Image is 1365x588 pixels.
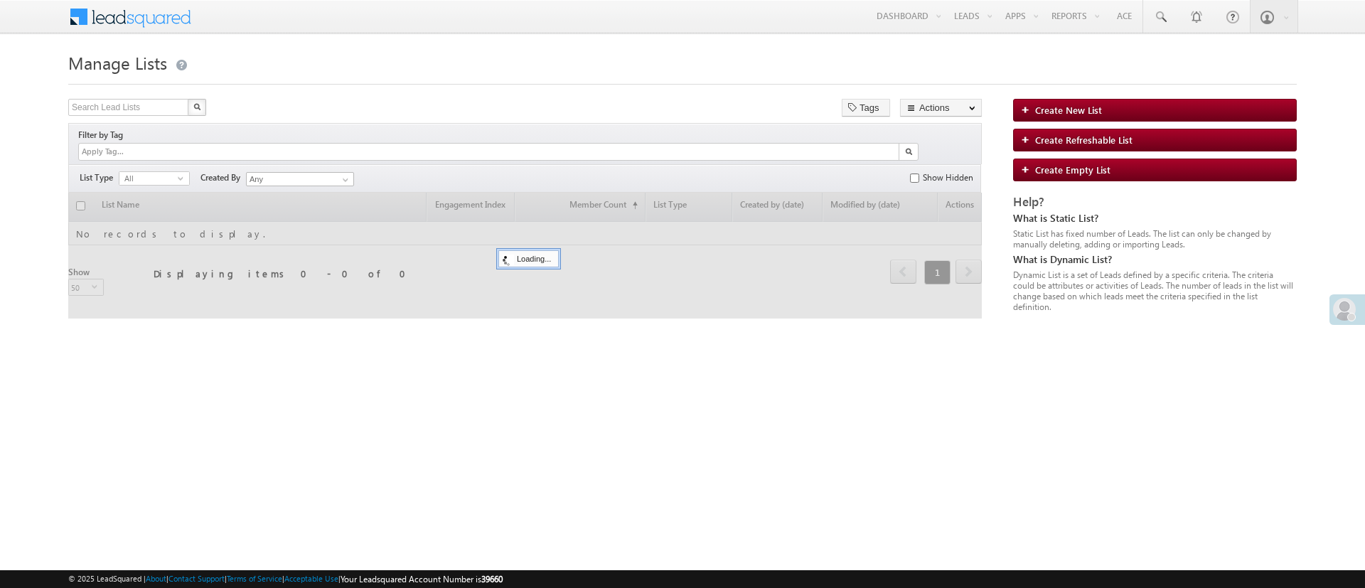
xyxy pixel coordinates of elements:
span: Manage Lists [68,51,167,74]
img: add_icon.png [1021,165,1035,173]
button: Tags [842,99,890,117]
img: Search [193,103,200,110]
img: Search [905,148,912,155]
a: Terms of Service [227,574,282,583]
div: What is Static List? [1013,212,1297,225]
img: add_icon.png [1021,135,1035,144]
div: Static List has fixed number of Leads. The list can only be changed by manually deleting, adding ... [1013,228,1297,250]
span: Created By [200,171,246,184]
button: Actions [900,99,982,117]
a: About [146,574,166,583]
a: Show All Items [335,173,353,187]
span: select [178,175,189,181]
input: Type to Search [246,172,354,186]
input: Apply Tag... [80,146,165,158]
span: List Type [80,171,119,184]
span: 39660 [481,574,503,584]
span: Create Empty List [1035,164,1110,176]
div: Help? [1013,196,1297,208]
div: Loading... [498,250,559,267]
label: Show Hidden [923,171,973,184]
div: What is Dynamic List? [1013,253,1297,266]
a: Contact Support [168,574,225,583]
span: Your Leadsquared Account Number is [341,574,503,584]
span: © 2025 LeadSquared | | | | | [68,572,503,586]
div: Dynamic List is a set of Leads defined by a specific criteria. The criteria could be attributes o... [1013,269,1297,312]
span: Create New List [1035,104,1102,116]
a: Acceptable Use [284,574,338,583]
span: Create Refreshable List [1035,134,1133,146]
span: All [119,172,178,185]
div: Filter by Tag [78,127,128,143]
img: add_icon.png [1021,105,1035,114]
